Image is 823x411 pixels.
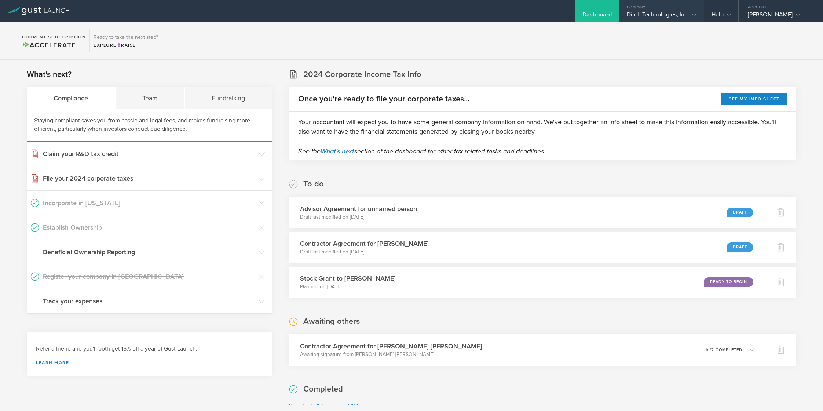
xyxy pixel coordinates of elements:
h3: Ready to take the next step? [94,35,158,40]
h3: Beneficial Ownership Reporting [43,247,255,257]
h2: What's next? [27,69,72,80]
button: See my info sheet [721,93,787,105]
p: Awaiting signature from [PERSON_NAME] [PERSON_NAME] [300,351,482,358]
h3: Advisor Agreement for unnamed person [300,204,417,214]
h2: Current Subscription [22,35,86,39]
span: Accelerate [22,41,76,49]
h2: To do [303,179,324,189]
h3: Incorporate in [US_STATE] [43,198,255,208]
em: See the section of the dashboard for other tax related tasks and deadlines. [298,147,545,155]
div: Ready to Begin [704,277,753,287]
a: What's next [321,147,354,155]
div: Fundraising [185,87,272,109]
h2: Once you're ready to file your corporate taxes... [298,94,469,104]
div: Compliance [27,87,116,109]
a: Learn more [36,360,263,365]
p: Planned on [DATE] [300,283,396,290]
h3: Claim your R&D tax credit [43,149,255,159]
div: Contractor Agreement for [PERSON_NAME]Draft last modified on [DATE]Draft [289,232,765,263]
div: Draft [727,242,753,252]
p: 1 2 completed [705,348,742,352]
div: Team [116,87,185,109]
a: Download all documents (ZIP) [289,403,358,409]
h3: Establish Ownership [43,223,255,232]
h2: Awaiting others [303,316,360,327]
span: Raise [117,42,136,48]
h3: Track your expenses [43,296,255,306]
h2: Completed [303,384,343,395]
div: Explore [94,42,158,48]
p: Your accountant will expect you to have some general company information on hand. We've put toget... [298,117,787,136]
div: Draft [727,208,753,217]
div: Ditch Technologies, Inc. [627,11,696,22]
div: Help [712,11,731,22]
p: Draft last modified on [DATE] [300,214,417,221]
div: [PERSON_NAME] [748,11,810,22]
h3: Refer a friend and you'll both get 15% off a year of Gust Launch. [36,345,263,353]
div: Advisor Agreement for unnamed personDraft last modified on [DATE]Draft [289,197,765,228]
div: Ready to take the next step?ExploreRaise [89,29,162,52]
div: Stock Grant to [PERSON_NAME]Planned on [DATE]Ready to Begin [289,267,765,298]
h2: 2024 Corporate Income Tax Info [303,69,421,80]
h3: Stock Grant to [PERSON_NAME] [300,274,396,283]
div: Dashboard [582,11,612,22]
em: of [707,348,711,352]
h3: File your 2024 corporate taxes [43,174,255,183]
h3: Contractor Agreement for [PERSON_NAME] [300,239,429,248]
h3: Contractor Agreement for [PERSON_NAME] [PERSON_NAME] [300,341,482,351]
p: Draft last modified on [DATE] [300,248,429,256]
div: Staying compliant saves you from hassle and legal fees, and makes fundraising more efficient, par... [27,109,272,142]
h3: Register your company in [GEOGRAPHIC_DATA] [43,272,255,281]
